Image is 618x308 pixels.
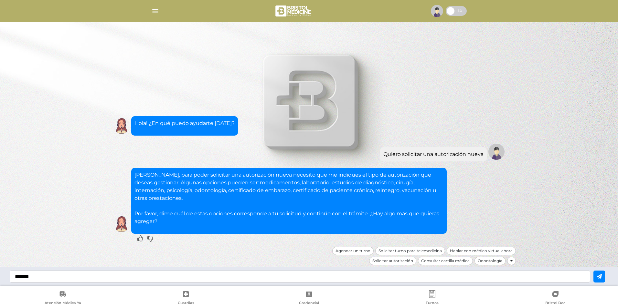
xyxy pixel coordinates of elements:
span: Bristol Doc [545,301,565,306]
span: Guardias [178,301,194,306]
div: Odontología [474,257,506,265]
div: Hablar con médico virtual ahora [447,247,516,255]
img: bristol-medicine-blanco.png [274,3,313,19]
div: Solicitar autorización [369,257,416,265]
img: Cober IA [113,118,130,134]
a: Guardias [124,290,248,307]
p: Hola! ¿En qué puedo ayudarte [DATE]? [134,119,235,127]
img: Cober_menu-lines-white.svg [151,7,159,15]
img: Cober IA [113,216,130,232]
a: Credencial [248,290,371,307]
img: Tu imagen [488,144,505,160]
span: Turnos [426,301,439,306]
a: Turnos [370,290,494,307]
div: Agendar un turno [332,247,374,255]
div: Solicitar turno para telemedicina [375,247,445,255]
span: Atención Médica Ya [45,301,81,306]
span: Credencial [299,301,319,306]
p: [PERSON_NAME], para poder solicitar una autorización nueva necesito que me indiques el tipo de au... [134,171,443,225]
div: Quiero solicitar una autorización nueva [383,150,484,158]
div: Consultar cartilla médica [418,257,473,265]
a: Atención Médica Ya [1,290,124,307]
img: profile-placeholder.svg [431,5,443,17]
a: Bristol Doc [494,290,617,307]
